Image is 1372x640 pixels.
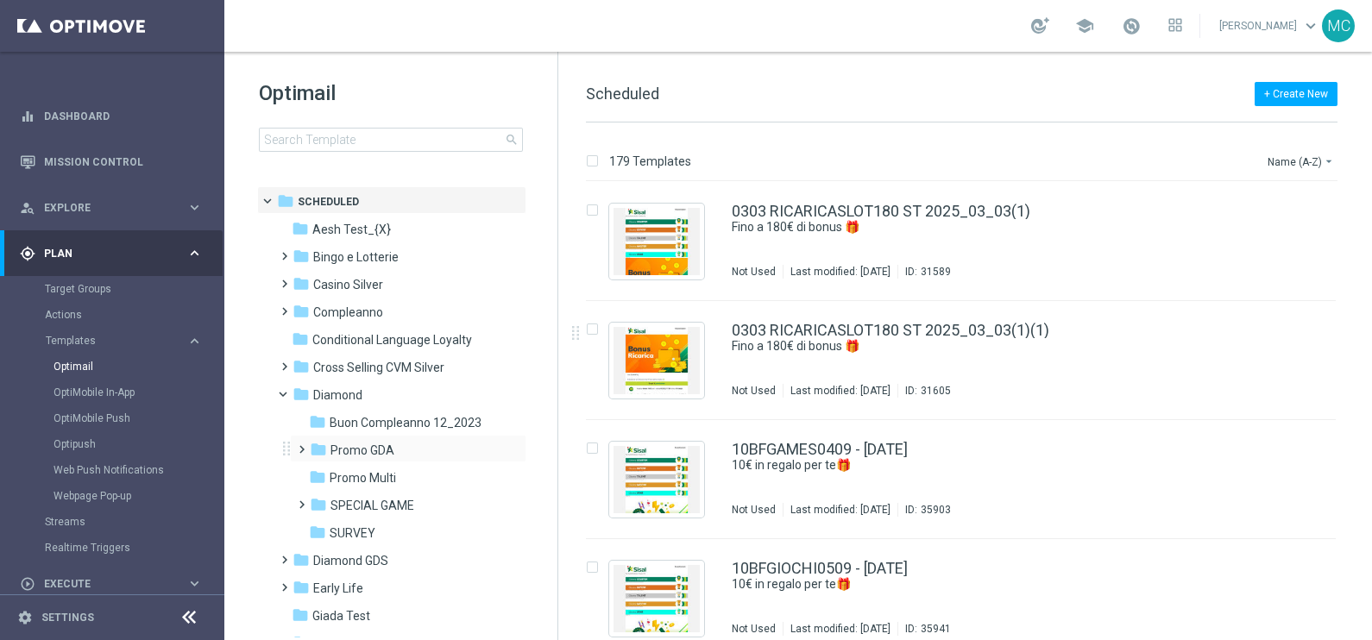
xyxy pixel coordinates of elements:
a: [PERSON_NAME]keyboard_arrow_down [1218,13,1322,39]
div: Fino a 180€ di bonus 🎁​ [732,219,1263,235]
button: Name (A-Z)arrow_drop_down [1266,151,1337,172]
i: folder [293,275,310,292]
span: SPECIAL GAME [330,498,414,513]
a: Target Groups [45,282,179,296]
span: Promo Multi [330,470,396,486]
img: 35941.jpeg [614,565,700,632]
span: Bingo e Lotterie [313,249,399,265]
span: Scheduled [298,194,359,210]
i: folder [292,220,309,237]
a: OptiMobile Push [53,411,179,425]
button: equalizer Dashboard [19,110,204,123]
a: Web Push Notifications [53,463,179,477]
div: 35903 [921,503,951,517]
div: Last modified: [DATE] [784,622,897,636]
span: keyboard_arrow_down [1301,16,1320,35]
span: Cross Selling CVM Silver [313,360,444,375]
div: Press SPACE to select this row. [569,182,1369,301]
a: 10€ in regalo per te🎁 [732,457,1224,474]
i: folder [309,468,326,486]
p: 179 Templates [609,154,691,169]
div: Mission Control [20,139,203,185]
i: folder [293,303,310,320]
div: Not Used [732,384,776,398]
a: OptiMobile In-App [53,386,179,399]
h1: Optimail [259,79,523,107]
i: arrow_drop_down [1322,154,1336,168]
span: SURVEY [330,525,375,541]
a: Actions [45,308,179,322]
i: settings [17,610,33,625]
span: Compleanno [313,304,383,320]
div: Dashboard [20,93,203,139]
i: folder [309,524,326,541]
div: Web Push Notifications [53,457,223,483]
a: Settings [41,612,94,623]
div: Fino a 180€ di bonus 🎁​ [732,338,1263,355]
i: folder [293,551,310,568]
a: Webpage Pop-up [53,489,179,503]
div: Optipush [53,431,223,457]
div: Not Used [732,622,776,636]
div: Realtime Triggers [45,535,223,561]
span: Casino Silver [313,277,383,292]
i: folder [293,579,310,596]
img: 31589.jpeg [614,208,700,275]
div: Press SPACE to select this row. [569,420,1369,539]
i: folder [293,358,310,375]
span: Scheduled [586,85,659,103]
a: Streams [45,515,179,529]
a: Optipush [53,437,179,451]
div: Last modified: [DATE] [784,384,897,398]
a: Realtime Triggers [45,541,179,555]
a: 10BFGAMES0409 - [DATE] [732,442,908,457]
a: 10€ in regalo per te🎁 [732,576,1224,593]
a: Fino a 180€ di bonus 🎁​ [732,338,1224,355]
span: Templates [46,336,169,346]
div: Webpage Pop-up [53,483,223,509]
span: Giada Test [312,608,370,624]
i: keyboard_arrow_right [186,333,203,349]
i: keyboard_arrow_right [186,575,203,592]
div: OptiMobile In-App [53,380,223,405]
i: folder [277,192,294,210]
a: 0303 RICARICASLOT180 ST 2025_03_03(1) [732,204,1030,219]
span: Diamond GDS [313,553,388,568]
div: Plan [20,246,186,261]
div: Optimail [53,354,223,380]
span: Early Life [313,580,363,596]
a: Dashboard [44,93,203,139]
i: folder [293,386,310,403]
div: OptiMobile Push [53,405,223,431]
div: Streams [45,509,223,535]
span: Execute [44,579,186,589]
div: ID: [897,622,951,636]
div: Execute [20,576,186,592]
div: Not Used [732,265,776,279]
a: Mission Control [44,139,203,185]
span: Explore [44,203,186,213]
div: 31589 [921,265,951,279]
span: Promo GDA [330,442,394,458]
i: play_circle_outline [20,576,35,592]
div: 10€ in regalo per te🎁 [732,457,1263,474]
i: folder [293,248,310,265]
span: Buon Compleanno 12_2023 [330,415,481,430]
span: Diamond [313,387,362,403]
div: Last modified: [DATE] [784,503,897,517]
button: person_search Explore keyboard_arrow_right [19,201,204,215]
button: play_circle_outline Execute keyboard_arrow_right [19,577,204,591]
button: Templates keyboard_arrow_right [45,334,204,348]
div: Not Used [732,503,776,517]
div: Explore [20,200,186,216]
button: gps_fixed Plan keyboard_arrow_right [19,247,204,260]
button: Mission Control [19,155,204,169]
div: MC [1322,9,1355,42]
div: Press SPACE to select this row. [569,301,1369,420]
div: Actions [45,302,223,328]
div: ID: [897,384,951,398]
